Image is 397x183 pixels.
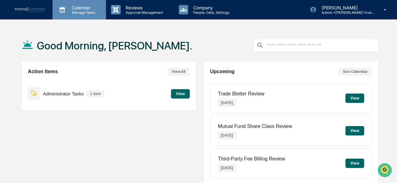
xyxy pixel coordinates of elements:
[6,60,18,71] img: 1746055101610-c473b297-6a78-478c-a979-82029cc54cd1
[28,60,103,66] div: Start new chat
[6,6,19,19] img: Greenboard
[55,97,68,102] span: [DATE]
[121,10,166,15] p: Approval Management
[62,137,76,141] span: Pylon
[97,80,114,88] button: See all
[15,7,45,13] img: logo
[13,123,40,129] span: Preclearance
[345,126,364,135] button: View
[210,69,234,74] h2: Upcoming
[188,5,233,10] p: Company
[28,66,86,71] div: We're available if you need us!
[218,156,285,162] p: Third-Party Fee Billing Review
[52,97,54,102] span: •
[37,39,192,52] h1: Good Morning, [PERSON_NAME].
[43,91,84,96] p: Administrator Tasks
[106,62,114,69] button: Start new chat
[44,136,76,141] a: Powered byPylon
[218,124,292,129] p: Mutual Fund Share Class Review
[19,97,51,102] span: [PERSON_NAME]
[218,91,264,97] p: Trade Blotter Review
[67,10,98,15] p: Manage Tasks
[43,120,80,132] a: 🗄️Attestations
[67,5,98,10] p: Calendar
[13,60,24,71] img: 4531339965365_218c74b014194aa58b9b_72.jpg
[13,97,18,102] img: 1746055101610-c473b297-6a78-478c-a979-82029cc54cd1
[317,5,375,10] p: [PERSON_NAME]
[317,10,375,15] p: Admin • [PERSON_NAME] Investment Management
[4,132,42,144] a: 🔎Data Lookup
[218,164,236,172] p: [DATE]
[188,10,233,15] p: People, Data, Settings
[345,159,364,168] button: View
[6,91,16,101] img: Jack Rasmussen
[6,81,42,86] div: Past conversations
[167,68,190,76] button: View All
[218,99,236,107] p: [DATE]
[121,5,166,10] p: Reviews
[218,132,236,139] p: [DATE]
[87,90,104,97] p: 1 item
[28,69,58,74] h2: Action Items
[338,68,372,76] button: See Calendar
[6,25,114,35] p: How can we help?
[345,94,364,103] button: View
[171,89,190,99] button: View
[45,124,50,129] div: 🗄️
[6,124,11,129] div: 🖐️
[377,162,394,179] iframe: Open customer support
[4,120,43,132] a: 🖐️Preclearance
[171,90,190,96] a: View
[52,123,78,129] span: Attestations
